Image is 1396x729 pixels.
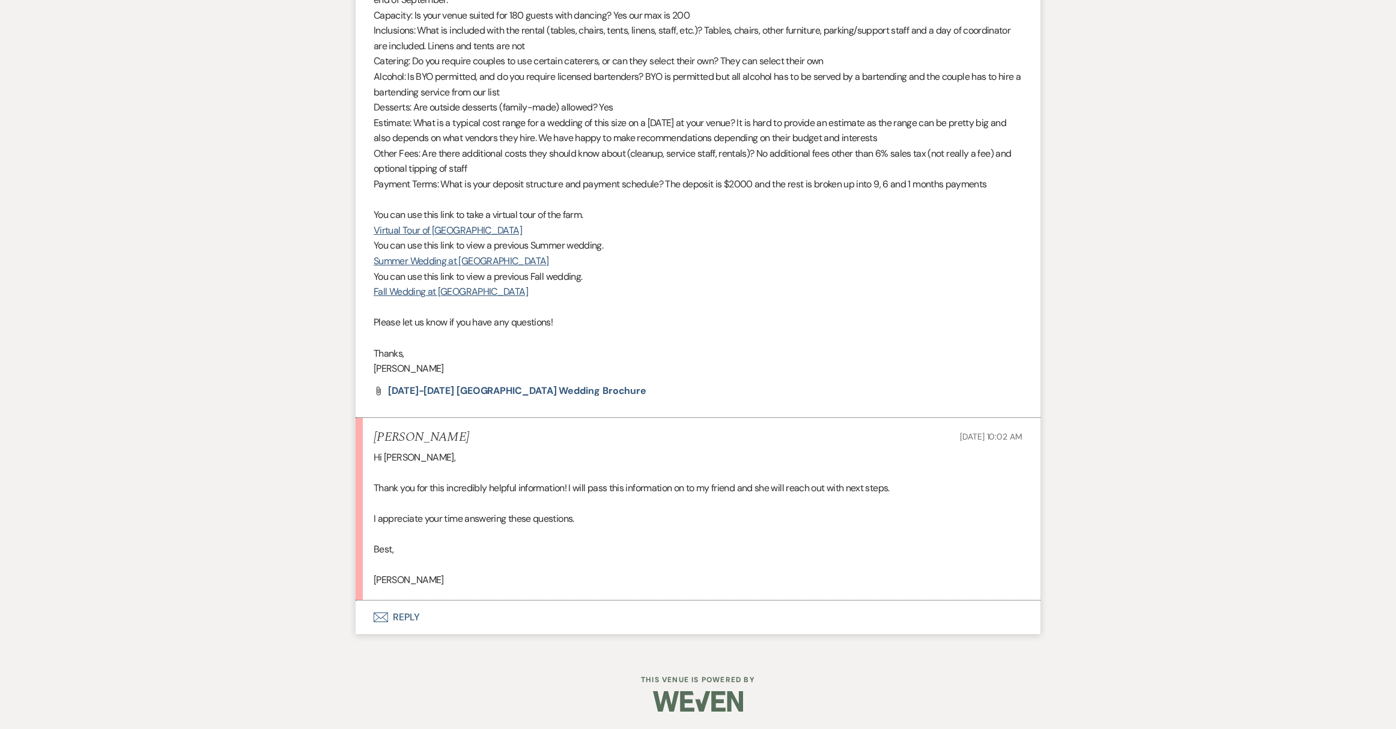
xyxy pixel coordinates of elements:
[374,270,582,283] span: You can use this link to view a previous Fall wedding.
[388,386,646,396] a: [DATE]-[DATE] [GEOGRAPHIC_DATA] Wedding Brochure
[356,600,1040,634] button: Reply
[960,431,1022,442] span: [DATE] 10:02 AM
[374,116,1006,145] span: Estimate: What is a typical cost range for a wedding of this size on a [DATE] at your venue? It i...
[374,238,1022,253] p: You can use this link to view a previous Summer wedding.
[374,315,1022,330] p: Please let us know if you have any questions!
[653,680,743,722] img: Weven Logo
[374,70,1021,98] span: Alcohol: Is BYO permitted, and do you require licensed bartenders? BYO is permitted but all alcoh...
[374,147,1011,175] span: Other Fees: Are there additional costs they should know about (cleanup, service staff, rentals)? ...
[374,101,613,113] span: Desserts: Are outside desserts (family-made) allowed? Yes
[374,55,824,67] span: Catering: Do you require couples to use certain caterers, or can they select their own? They can ...
[388,384,646,397] span: [DATE]-[DATE] [GEOGRAPHIC_DATA] Wedding Brochure
[374,450,1022,588] div: Hi [PERSON_NAME], Thank you for this incredibly helpful information! I will pass this information...
[374,224,522,237] a: Virtual Tour of [GEOGRAPHIC_DATA]
[374,178,987,190] span: Payment Terms: What is your deposit structure and payment schedule? The deposit is $2000 and the ...
[374,255,549,267] a: Summer Wedding at [GEOGRAPHIC_DATA]
[374,346,1022,361] p: Thanks,
[374,361,1022,377] p: [PERSON_NAME]
[374,285,528,298] a: Fall Wedding at [GEOGRAPHIC_DATA]
[374,24,1010,52] span: Inclusions: What is included with the rental (tables, chairs, tents, linens, staff, etc.)? Tables...
[374,430,469,445] h5: [PERSON_NAME]
[374,9,690,22] span: Capacity: Is your venue suited for 180 guests with dancing? Yes our max is 200
[374,207,1022,223] p: You can use this link to take a virtual tour of the farm.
